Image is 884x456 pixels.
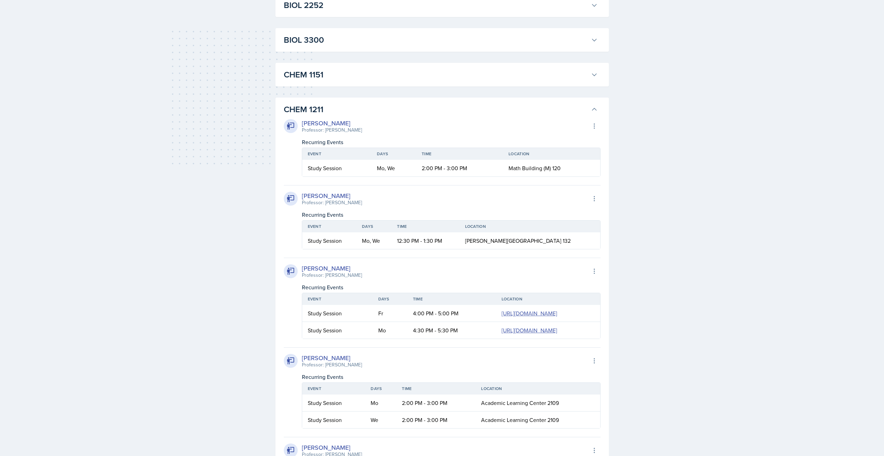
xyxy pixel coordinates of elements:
a: [URL][DOMAIN_NAME] [502,326,557,334]
div: Recurring Events [302,138,601,146]
th: Time [391,221,459,232]
div: Study Session [308,164,366,172]
th: Days [365,383,396,395]
div: Recurring Events [302,210,601,219]
td: 2:00 PM - 3:00 PM [416,160,503,176]
div: Study Session [308,399,360,407]
td: We [365,412,396,428]
td: Mo [365,395,396,412]
h3: BIOL 3300 [284,34,588,46]
td: 2:00 PM - 3:00 PM [396,395,476,412]
th: Event [302,383,365,395]
div: Study Session [308,237,351,245]
div: Study Session [308,326,367,334]
td: Mo, We [371,160,416,176]
div: [PERSON_NAME] [302,118,362,128]
th: Event [302,293,373,305]
td: Mo, We [356,232,391,249]
td: 4:30 PM - 5:30 PM [407,322,496,339]
div: Study Session [308,416,360,424]
span: Math Building (M) 120 [509,164,561,172]
td: 4:00 PM - 5:00 PM [407,305,496,322]
th: Days [373,293,407,305]
a: [URL][DOMAIN_NAME] [502,309,557,317]
h3: CHEM 1151 [284,68,588,81]
div: [PERSON_NAME] [302,191,362,200]
th: Event [302,221,357,232]
div: [PERSON_NAME] [302,264,362,273]
th: Location [460,221,600,232]
div: Recurring Events [302,283,601,291]
th: Days [371,148,416,160]
button: CHEM 1151 [282,67,599,82]
span: Academic Learning Center 2109 [481,416,559,424]
span: [PERSON_NAME][GEOGRAPHIC_DATA] 132 [465,237,571,244]
div: [PERSON_NAME] [302,353,362,363]
div: Professor: [PERSON_NAME] [302,272,362,279]
th: Location [476,383,600,395]
button: CHEM 1211 [282,102,599,117]
td: Mo [373,322,407,339]
th: Days [356,221,391,232]
div: [PERSON_NAME] [302,443,362,452]
div: Recurring Events [302,373,601,381]
th: Location [496,293,600,305]
th: Event [302,148,372,160]
td: Fr [373,305,407,322]
th: Time [407,293,496,305]
th: Location [503,148,600,160]
h3: CHEM 1211 [284,103,588,116]
div: Professor: [PERSON_NAME] [302,361,362,368]
div: Study Session [308,309,367,317]
div: Professor: [PERSON_NAME] [302,126,362,134]
button: BIOL 3300 [282,32,599,48]
div: Professor: [PERSON_NAME] [302,199,362,206]
td: 2:00 PM - 3:00 PM [396,412,476,428]
span: Academic Learning Center 2109 [481,399,559,407]
th: Time [396,383,476,395]
th: Time [416,148,503,160]
td: 12:30 PM - 1:30 PM [391,232,459,249]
